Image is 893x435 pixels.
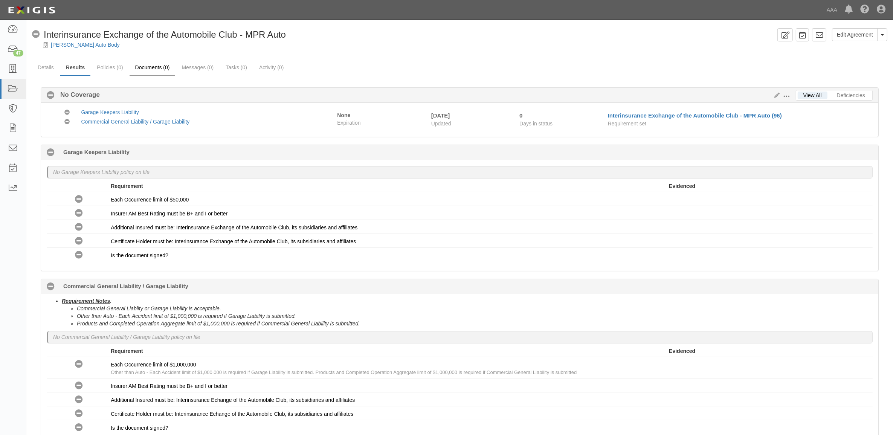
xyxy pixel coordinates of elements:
[75,410,83,418] i: No Coverage
[81,119,189,125] a: Commercial General Liability / Garage Liability
[337,119,425,127] span: Expiration
[75,360,83,368] i: No Coverage
[176,60,219,75] a: Messages (0)
[832,28,878,41] a: Edit Agreement
[75,382,83,390] i: No Coverage
[47,149,55,157] i: No Coverage 0 days (since 09/24/2025)
[111,197,189,203] span: Each Occurrence limit of $50,000
[798,92,827,99] a: View All
[860,5,869,14] i: Help Center - Complianz
[63,282,188,290] b: Commercial General Liability / Garage Liability
[519,111,602,119] div: Since 09/24/2025
[77,305,873,312] li: Commercial General Liablity or Garage Liability is acceptable.
[75,251,83,259] i: No Coverage
[51,42,120,48] a: [PERSON_NAME] Auto Body
[77,312,873,320] li: Other than Auto - Each Accident limit of $1,000,000 is required if Garage Liability is submitted.
[111,411,353,417] span: Certificate Holder must be: Interinsurance Echange of the Automobile Club, its subsidiaries and a...
[44,29,286,40] span: Interinsurance Exchange of the Automobile Club - MPR Auto
[64,110,70,115] i: No Coverage
[32,60,60,75] a: Details
[608,112,782,119] a: Interinsurance Exchange of the Automobile Club - MPR Auto (96)
[62,298,110,304] u: Requirement Notes
[91,60,128,75] a: Policies (0)
[75,237,83,245] i: No Coverage
[831,92,871,99] a: Deficiencies
[53,168,150,176] p: No Garage Keepers Liability policy on file
[111,252,168,258] span: Is the document signed?
[669,183,695,189] strong: Evidenced
[111,397,355,403] span: Additional Insured must be: Interinsurance Echange of the Automobile Club, its subsidiaries and a...
[130,60,176,76] a: Documents (0)
[111,362,196,368] span: Each Occurrence limit of $1,000,000
[431,121,451,127] span: Updated
[431,111,508,119] div: [DATE]
[771,92,780,98] a: Edit Results
[32,31,40,38] i: No Coverage
[111,211,227,217] span: Insurer AM Best Rating must be B+ and I or better
[55,90,100,99] b: No Coverage
[63,148,130,156] b: Garage Keepers Liability
[64,119,70,125] i: No Coverage
[111,425,168,431] span: Is the document signed?
[220,60,253,75] a: Tasks (0)
[111,238,356,244] span: Certificate Holder must be: Interinsurance Exchange of the Automobile Club, its subsidiaries and ...
[519,121,553,127] span: Days in status
[111,369,577,375] span: Other than Auto - Each Accident limit of $1,000,000 is required if Garage Liability is submitted....
[81,109,139,115] a: Garage Keepers Liability
[111,348,143,354] strong: Requirement
[253,60,289,75] a: Activity (0)
[823,2,841,17] a: AAA
[111,383,227,389] span: Insurer AM Best Rating must be B+ and I or better
[75,209,83,217] i: No Coverage
[32,28,286,41] div: Interinsurance Exchange of the Automobile Club - MPR Auto
[47,92,55,99] i: No Coverage
[608,121,647,127] span: Requirement set
[111,183,143,189] strong: Requirement
[77,320,873,327] li: Products and Completed Operation Aggregate limit of $1,000,000 is required if Commercial General ...
[75,195,83,203] i: No Coverage
[53,333,200,341] p: No Commercial General Liability / Garage Liability policy on file
[75,396,83,404] i: No Coverage
[111,224,357,230] span: Additional Insured must be: Interinsurance Exchange of the Automobile Club, its subsidiaries and ...
[669,348,695,354] strong: Evidenced
[13,50,23,56] div: 47
[75,424,83,432] i: No Coverage
[62,297,873,327] li: :
[60,60,91,76] a: Results
[6,3,58,17] img: logo-5460c22ac91f19d4615b14bd174203de0afe785f0fc80cf4dbbc73dc1793850b.png
[75,223,83,231] i: No Coverage
[337,112,350,118] strong: None
[47,283,55,291] i: No Coverage 0 days (since 09/24/2025)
